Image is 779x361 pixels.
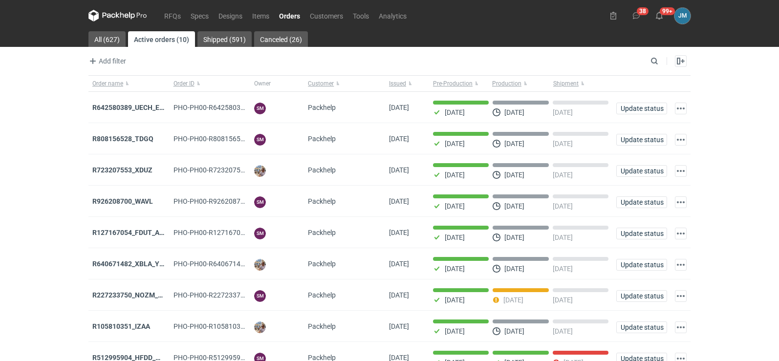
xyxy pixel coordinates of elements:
[553,265,573,273] p: [DATE]
[553,108,573,116] p: [DATE]
[308,197,336,205] span: Packhelp
[308,291,336,299] span: Packhelp
[628,8,644,23] button: 38
[675,165,687,177] button: Actions
[308,229,336,236] span: Packhelp
[616,290,667,302] button: Update status
[173,291,282,299] span: PHO-PH00-R227233750_NOZM_V1
[621,136,663,143] span: Update status
[445,234,465,241] p: [DATE]
[254,103,266,114] figcaption: SM
[92,322,150,330] strong: R105810351_IZAA
[173,229,287,236] span: PHO-PH00-R127167054_FDUT_ACTL
[254,259,266,271] img: Michał Palasek
[173,322,266,330] span: PHO-PH00-R105810351_IZAA
[173,197,269,205] span: PHO-PH00-R926208700_WAVL
[87,55,127,67] button: Add filter
[92,80,123,87] span: Order name
[649,55,680,67] input: Search
[348,10,374,21] a: Tools
[651,8,667,23] button: 99+
[389,260,409,268] span: 08/09/2025
[308,104,336,111] span: Packhelp
[553,327,573,335] p: [DATE]
[674,8,691,24] button: JM
[385,76,429,91] button: Issued
[274,10,305,21] a: Orders
[504,327,524,335] p: [DATE]
[621,293,663,299] span: Update status
[551,76,612,91] button: Shipment
[92,260,235,268] a: R640671482_XBLA_YSXL_LGDV_BUVN_WVLV
[553,202,573,210] p: [DATE]
[173,166,268,174] span: PHO-PH00-R723207553_XDUZ
[616,134,667,146] button: Update status
[92,135,153,143] a: R808156528_TDGQ
[308,135,336,143] span: Packhelp
[553,296,573,304] p: [DATE]
[389,229,409,236] span: 09/09/2025
[504,265,524,273] p: [DATE]
[88,76,170,91] button: Order name
[254,31,308,47] a: Canceled (26)
[445,171,465,179] p: [DATE]
[254,134,266,146] figcaption: SM
[616,228,667,239] button: Update status
[445,202,465,210] p: [DATE]
[445,296,465,304] p: [DATE]
[389,197,409,205] span: 11/09/2025
[254,228,266,239] figcaption: SM
[504,234,524,241] p: [DATE]
[92,291,166,299] strong: R227233750_NOZM_V1
[621,199,663,206] span: Update status
[186,10,214,21] a: Specs
[616,259,667,271] button: Update status
[92,229,172,236] a: R127167054_FDUT_ACTL
[616,103,667,114] button: Update status
[254,80,271,87] span: Owner
[445,140,465,148] p: [DATE]
[504,202,524,210] p: [DATE]
[553,171,573,179] p: [DATE]
[621,168,663,174] span: Update status
[553,140,573,148] p: [DATE]
[675,259,687,271] button: Actions
[504,140,524,148] p: [DATE]
[389,322,409,330] span: 02/09/2025
[616,321,667,333] button: Update status
[389,291,409,299] span: 04/09/2025
[675,196,687,208] button: Actions
[92,166,152,174] a: R723207553_XDUZ
[88,31,126,47] a: All (627)
[88,10,147,21] svg: Packhelp Pro
[389,135,409,143] span: 17/09/2025
[173,135,269,143] span: PHO-PH00-R808156528_TDGQ
[173,104,287,111] span: PHO-PH00-R642580389_UECH_ESJL
[305,10,348,21] a: Customers
[197,31,252,47] a: Shipped (591)
[308,80,334,87] span: Customer
[433,80,473,87] span: Pre-Production
[675,321,687,333] button: Actions
[621,324,663,331] span: Update status
[675,134,687,146] button: Actions
[304,76,385,91] button: Customer
[429,76,490,91] button: Pre-Production
[247,10,274,21] a: Items
[675,228,687,239] button: Actions
[254,196,266,208] figcaption: SM
[173,260,350,268] span: PHO-PH00-R640671482_XBLA_YSXL_LGDV_BUVN_WVLV
[389,80,406,87] span: Issued
[308,260,336,268] span: Packhelp
[503,296,523,304] p: [DATE]
[92,197,153,205] strong: R926208700_WAVL
[308,166,336,174] span: Packhelp
[170,76,251,91] button: Order ID
[621,261,663,268] span: Update status
[308,322,336,330] span: Packhelp
[128,31,195,47] a: Active orders (10)
[214,10,247,21] a: Designs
